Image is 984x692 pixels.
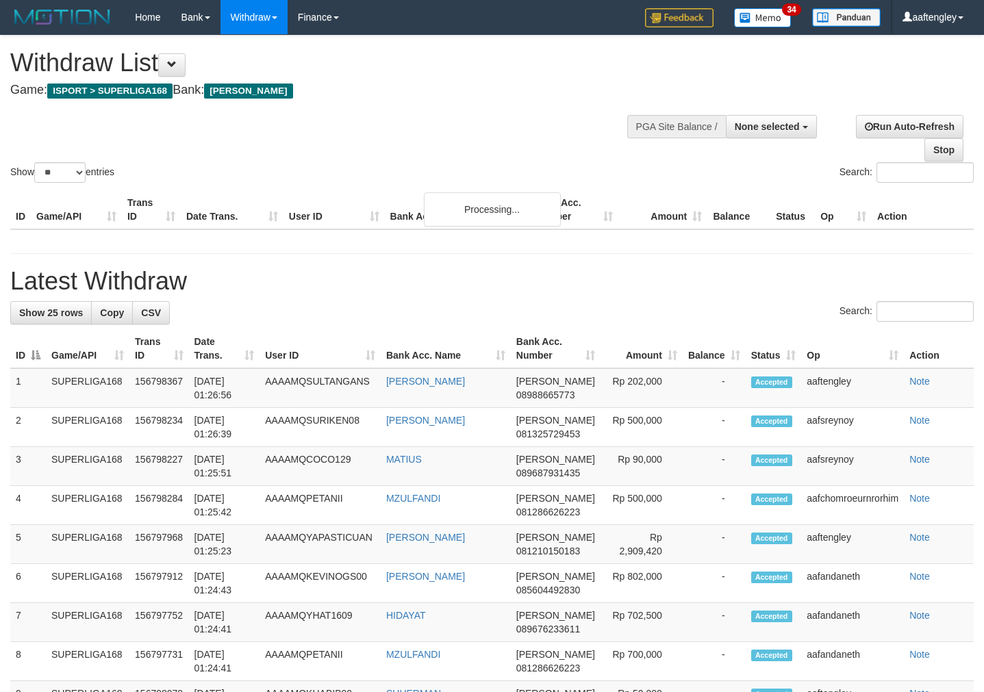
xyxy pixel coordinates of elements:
[129,525,188,564] td: 156797968
[801,447,904,486] td: aafsreynoy
[516,389,575,400] span: Copy 08988665773 to clipboard
[909,571,930,582] a: Note
[516,532,595,543] span: [PERSON_NAME]
[283,190,385,229] th: User ID
[516,493,595,504] span: [PERSON_NAME]
[516,415,595,426] span: [PERSON_NAME]
[132,301,170,324] a: CSV
[801,564,904,603] td: aafandaneth
[129,642,188,681] td: 156797731
[189,447,260,486] td: [DATE] 01:25:51
[801,329,904,368] th: Op: activate to sort column ascending
[386,376,465,387] a: [PERSON_NAME]
[46,329,129,368] th: Game/API: activate to sort column ascending
[904,329,974,368] th: Action
[601,486,683,525] td: Rp 500,000
[876,162,974,183] input: Search:
[189,642,260,681] td: [DATE] 01:24:41
[516,507,580,517] span: Copy 081286626223 to clipboard
[726,115,817,138] button: None selected
[386,454,422,465] a: MATIUS
[10,642,46,681] td: 8
[601,564,683,603] td: Rp 802,000
[529,190,618,229] th: Bank Acc. Number
[801,408,904,447] td: aafsreynoy
[31,190,122,229] th: Game/API
[141,307,161,318] span: CSV
[129,603,188,642] td: 156797752
[10,268,974,295] h1: Latest Withdraw
[129,486,188,525] td: 156798284
[516,428,580,439] span: Copy 081325729453 to clipboard
[909,376,930,387] a: Note
[424,192,561,227] div: Processing...
[34,162,86,183] select: Showentries
[601,329,683,368] th: Amount: activate to sort column ascending
[189,329,260,368] th: Date Trans.: activate to sort column ascending
[260,447,381,486] td: AAAAMQCOCO129
[189,603,260,642] td: [DATE] 01:24:41
[751,376,792,388] span: Accepted
[516,585,580,595] span: Copy 085604492830 to clipboard
[386,610,426,621] a: HIDAYAT
[801,525,904,564] td: aaftengley
[801,486,904,525] td: aafchomroeurnrorhim
[683,447,746,486] td: -
[516,610,595,621] span: [PERSON_NAME]
[516,624,580,635] span: Copy 089676233611 to clipboard
[516,663,580,674] span: Copy 081286626223 to clipboard
[856,115,963,138] a: Run Auto-Refresh
[204,84,292,99] span: [PERSON_NAME]
[129,408,188,447] td: 156798234
[601,408,683,447] td: Rp 500,000
[909,454,930,465] a: Note
[189,486,260,525] td: [DATE] 01:25:42
[189,368,260,408] td: [DATE] 01:26:56
[10,564,46,603] td: 6
[751,454,792,466] span: Accepted
[46,368,129,408] td: SUPERLIGA168
[812,8,881,27] img: panduan.png
[386,532,465,543] a: [PERSON_NAME]
[770,190,815,229] th: Status
[840,301,974,322] label: Search:
[10,7,114,27] img: MOTION_logo.png
[516,649,595,660] span: [PERSON_NAME]
[909,649,930,660] a: Note
[129,329,188,368] th: Trans ID: activate to sort column ascending
[260,564,381,603] td: AAAAMQKEVINOGS00
[909,493,930,504] a: Note
[872,190,974,229] th: Action
[683,329,746,368] th: Balance: activate to sort column ascending
[10,84,642,97] h4: Game: Bank:
[10,49,642,77] h1: Withdraw List
[386,493,440,504] a: MZULFANDI
[46,486,129,525] td: SUPERLIGA168
[683,564,746,603] td: -
[386,649,440,660] a: MZULFANDI
[801,603,904,642] td: aafandaneth
[10,162,114,183] label: Show entries
[751,572,792,583] span: Accepted
[876,301,974,322] input: Search:
[516,571,595,582] span: [PERSON_NAME]
[189,525,260,564] td: [DATE] 01:25:23
[618,190,707,229] th: Amount
[386,571,465,582] a: [PERSON_NAME]
[260,525,381,564] td: AAAAMQYAPASTICUAN
[260,486,381,525] td: AAAAMQPETANII
[909,415,930,426] a: Note
[751,533,792,544] span: Accepted
[516,546,580,556] span: Copy 081210150183 to clipboard
[10,368,46,408] td: 1
[751,611,792,622] span: Accepted
[260,329,381,368] th: User ID: activate to sort column ascending
[751,415,792,427] span: Accepted
[260,642,381,681] td: AAAAMQPETANII
[815,190,872,229] th: Op
[10,301,92,324] a: Show 25 rows
[734,8,792,27] img: Button%20Memo.svg
[601,525,683,564] td: Rp 2,909,420
[683,642,746,681] td: -
[386,415,465,426] a: [PERSON_NAME]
